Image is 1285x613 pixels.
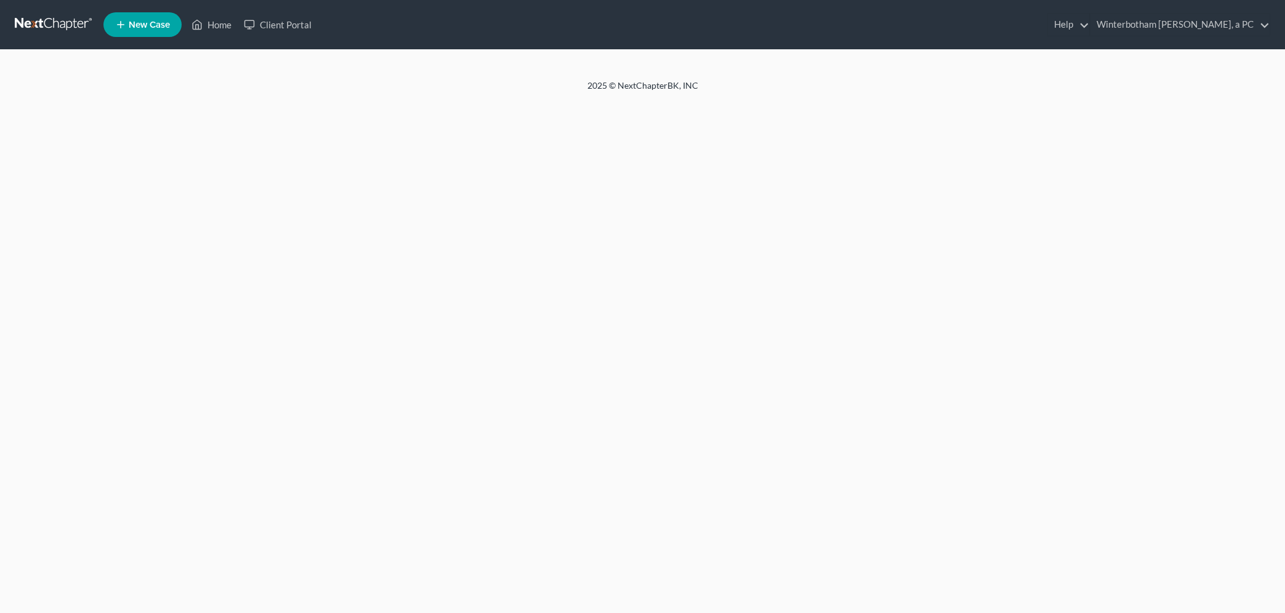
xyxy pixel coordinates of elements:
[292,79,994,102] div: 2025 © NextChapterBK, INC
[1048,14,1089,36] a: Help
[238,14,318,36] a: Client Portal
[1090,14,1270,36] a: Winterbotham [PERSON_NAME], a PC
[103,12,182,37] new-legal-case-button: New Case
[185,14,238,36] a: Home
